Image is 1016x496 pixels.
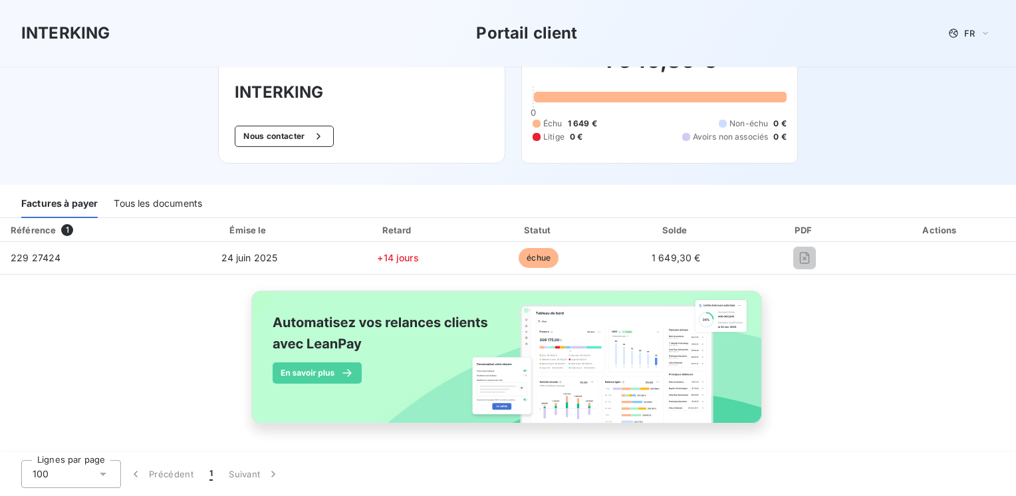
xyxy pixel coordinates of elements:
[114,190,202,218] div: Tous les documents
[174,223,324,237] div: Émise le
[209,467,213,481] span: 1
[235,80,489,104] h3: INTERKING
[201,460,221,488] button: 1
[747,223,863,237] div: PDF
[773,131,786,143] span: 0 €
[21,190,98,218] div: Factures à payer
[568,118,597,130] span: 1 649 €
[377,252,418,263] span: +14 jours
[476,21,577,45] h3: Portail client
[235,126,333,147] button: Nous contacter
[543,118,563,130] span: Échu
[221,252,278,263] span: 24 juin 2025
[611,223,741,237] div: Solde
[531,107,536,118] span: 0
[472,223,606,237] div: Statut
[221,460,288,488] button: Suivant
[21,21,110,45] h3: INTERKING
[964,28,975,39] span: FR
[11,225,56,235] div: Référence
[519,248,559,268] span: échue
[570,131,582,143] span: 0 €
[693,131,769,143] span: Avoirs non associés
[868,223,1013,237] div: Actions
[61,224,73,236] span: 1
[533,47,787,87] h2: 1 649,30 €
[33,467,49,481] span: 100
[543,131,565,143] span: Litige
[652,252,701,263] span: 1 649,30 €
[121,460,201,488] button: Précédent
[773,118,786,130] span: 0 €
[239,283,777,446] img: banner
[729,118,768,130] span: Non-échu
[11,252,61,263] span: 229 27424
[330,223,467,237] div: Retard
